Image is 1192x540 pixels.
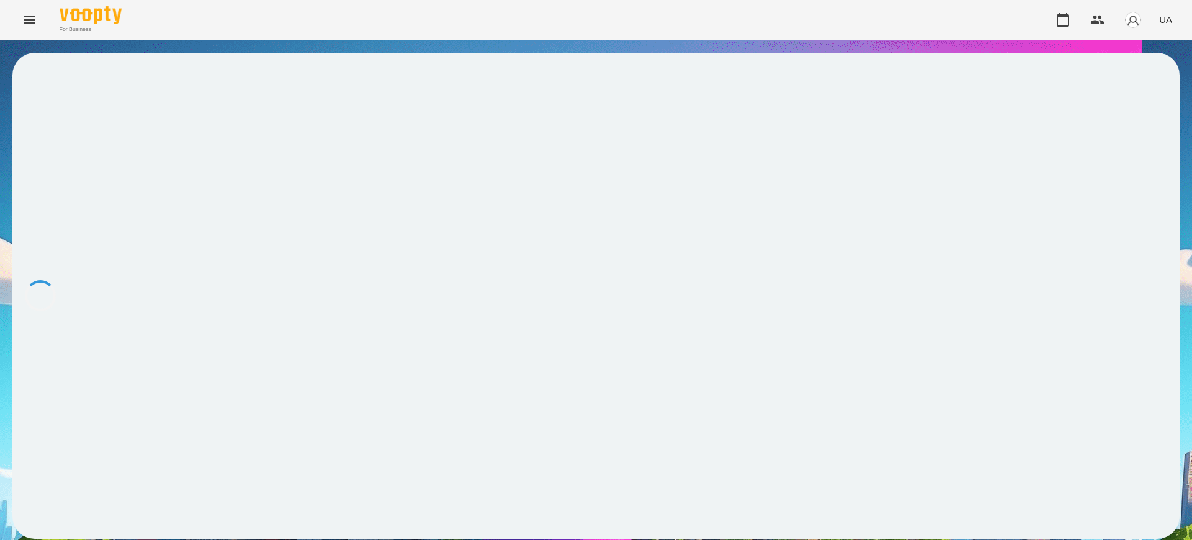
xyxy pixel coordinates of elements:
[15,5,45,35] button: Menu
[1154,8,1177,31] button: UA
[60,6,122,24] img: Voopty Logo
[60,25,122,34] span: For Business
[1159,13,1172,26] span: UA
[1124,11,1142,29] img: avatar_s.png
